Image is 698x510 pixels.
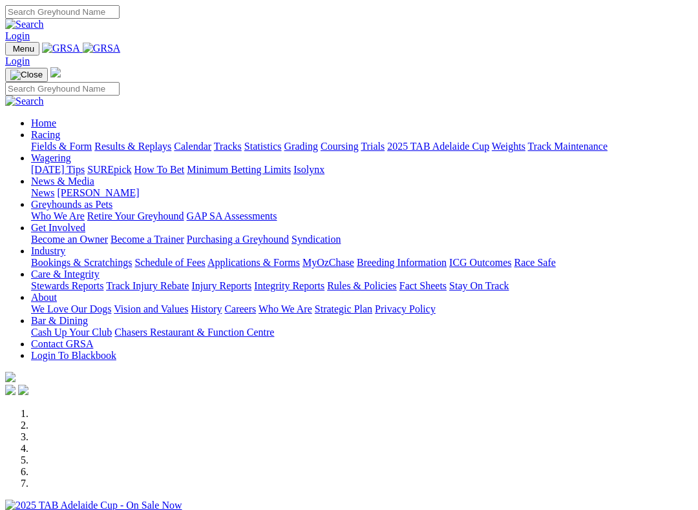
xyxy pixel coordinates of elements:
[357,257,447,268] a: Breeding Information
[254,280,324,291] a: Integrity Reports
[528,141,608,152] a: Track Maintenance
[31,327,693,338] div: Bar & Dining
[361,141,385,152] a: Trials
[207,257,300,268] a: Applications & Forms
[31,222,85,233] a: Get Involved
[191,303,222,314] a: History
[187,234,289,245] a: Purchasing a Greyhound
[399,280,447,291] a: Fact Sheets
[111,234,184,245] a: Become a Trainer
[31,164,85,175] a: [DATE] Tips
[5,19,44,30] img: Search
[31,257,132,268] a: Bookings & Scratchings
[94,141,171,152] a: Results & Replays
[31,141,92,152] a: Fields & Form
[5,30,30,41] a: Login
[302,257,354,268] a: MyOzChase
[31,199,112,210] a: Greyhounds as Pets
[31,315,88,326] a: Bar & Dining
[5,96,44,107] img: Search
[31,350,116,361] a: Login To Blackbook
[42,43,80,54] img: GRSA
[10,70,43,80] img: Close
[259,303,312,314] a: Who We Are
[5,68,48,82] button: Toggle navigation
[31,234,693,245] div: Get Involved
[492,141,525,152] a: Weights
[31,245,65,256] a: Industry
[31,269,100,280] a: Care & Integrity
[387,141,489,152] a: 2025 TAB Adelaide Cup
[315,303,372,314] a: Strategic Plan
[375,303,436,314] a: Privacy Policy
[5,56,30,66] a: Login
[187,210,277,221] a: GAP SA Assessments
[293,164,324,175] a: Isolynx
[87,210,184,221] a: Retire Your Greyhound
[31,280,693,292] div: Care & Integrity
[187,164,291,175] a: Minimum Betting Limits
[31,176,94,187] a: News & Media
[5,5,120,19] input: Search
[83,43,121,54] img: GRSA
[5,385,16,395] img: facebook.svg
[291,234,341,245] a: Syndication
[18,385,28,395] img: twitter.svg
[31,338,93,349] a: Contact GRSA
[31,257,693,269] div: Industry
[114,327,274,338] a: Chasers Restaurant & Function Centre
[31,152,71,163] a: Wagering
[31,303,111,314] a: We Love Our Dogs
[5,42,39,56] button: Toggle navigation
[31,303,693,315] div: About
[321,141,359,152] a: Coursing
[31,187,54,198] a: News
[134,164,185,175] a: How To Bet
[114,303,188,314] a: Vision and Values
[50,67,61,77] img: logo-grsa-white.png
[191,280,251,291] a: Injury Reports
[134,257,205,268] a: Schedule of Fees
[284,141,318,152] a: Grading
[244,141,282,152] a: Statistics
[31,210,85,221] a: Who We Are
[214,141,242,152] a: Tracks
[5,82,120,96] input: Search
[31,210,693,222] div: Greyhounds as Pets
[31,327,112,338] a: Cash Up Your Club
[31,234,108,245] a: Become an Owner
[514,257,555,268] a: Race Safe
[5,372,16,382] img: logo-grsa-white.png
[449,280,509,291] a: Stay On Track
[449,257,511,268] a: ICG Outcomes
[31,280,103,291] a: Stewards Reports
[31,187,693,199] div: News & Media
[106,280,189,291] a: Track Injury Rebate
[87,164,131,175] a: SUREpick
[174,141,211,152] a: Calendar
[224,303,256,314] a: Careers
[13,44,34,54] span: Menu
[31,292,57,303] a: About
[31,141,693,152] div: Racing
[57,187,139,198] a: [PERSON_NAME]
[31,117,56,128] a: Home
[31,164,693,176] div: Wagering
[31,129,60,140] a: Racing
[327,280,397,291] a: Rules & Policies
